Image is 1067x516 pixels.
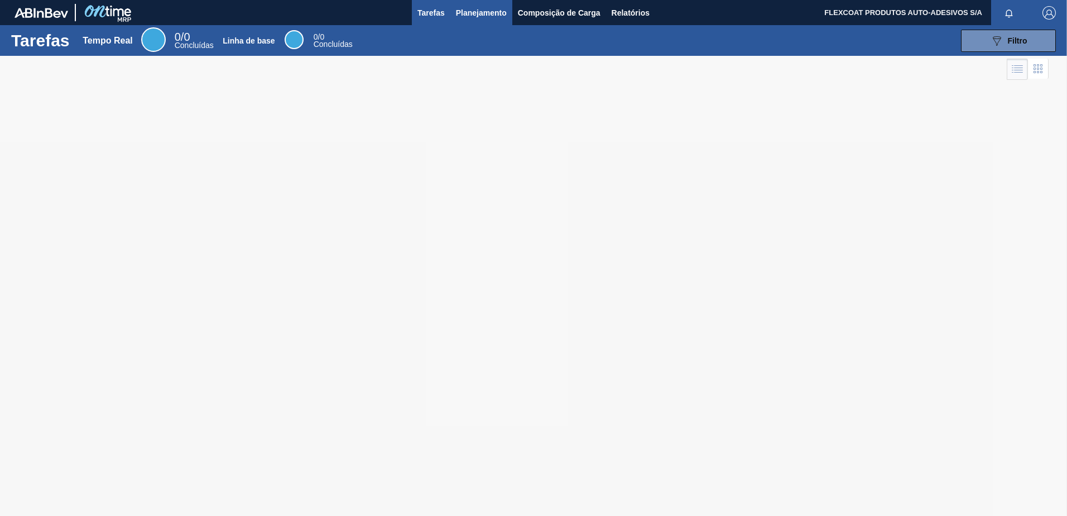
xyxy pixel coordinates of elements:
[285,30,304,49] div: Base Line
[223,36,275,45] div: Linha de base
[175,31,181,43] span: 0
[612,6,650,20] span: Relatórios
[141,27,166,52] div: Real Time
[314,34,353,48] div: Base Line
[456,6,507,20] span: Planejamento
[175,31,190,43] span: / 0
[518,6,600,20] span: Composição de Carga
[175,32,214,49] div: Real Time
[175,41,214,50] span: Concluídas
[15,8,68,18] img: TNhmsLtSVTkK8tSr43FrP2fwEKptu5GPRR3wAAAABJRU5ErkJggg==
[314,32,318,41] span: 0
[314,32,324,41] span: / 0
[1042,6,1056,20] img: Logout
[11,34,70,47] h1: Tarefas
[417,6,445,20] span: Tarefas
[961,30,1056,52] button: Filtro
[83,36,133,46] div: Tempo Real
[1008,36,1027,45] span: Filtro
[314,40,353,49] span: Concluídas
[991,5,1027,21] button: Notificações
